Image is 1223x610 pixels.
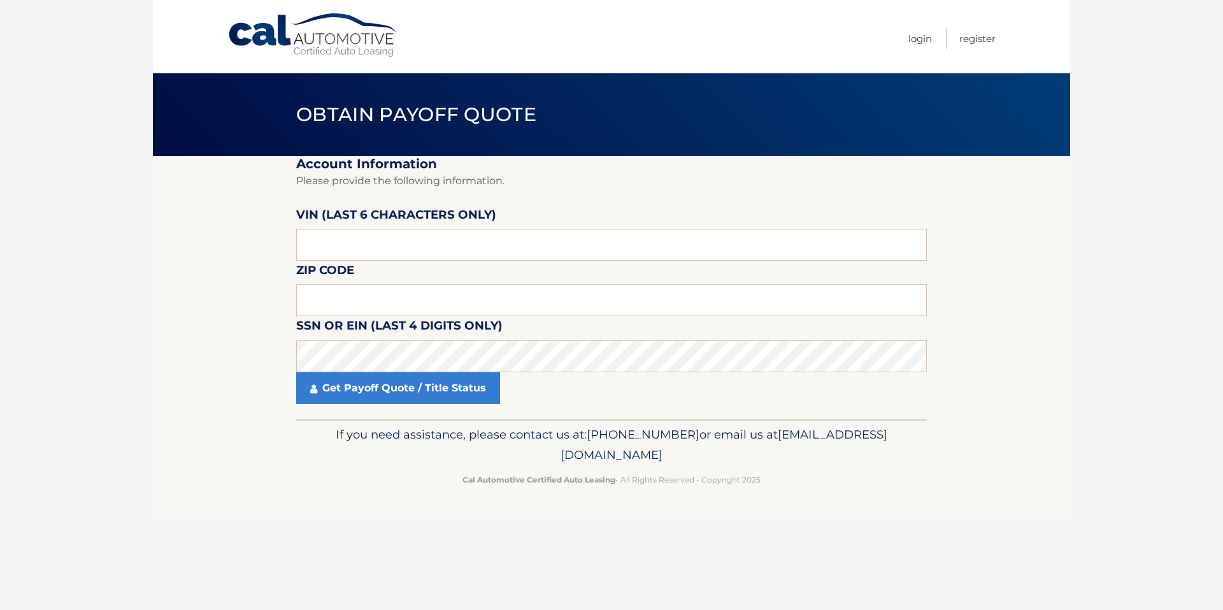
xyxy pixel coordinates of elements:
label: SSN or EIN (last 4 digits only) [296,316,503,340]
h2: Account Information [296,156,927,172]
span: [PHONE_NUMBER] [587,427,699,442]
a: Cal Automotive [227,13,399,58]
label: Zip Code [296,261,354,284]
strong: Cal Automotive Certified Auto Leasing [462,475,615,484]
a: Login [908,28,932,49]
label: VIN (last 6 characters only) [296,205,496,229]
p: - All Rights Reserved - Copyright 2025 [304,473,919,486]
a: Register [959,28,996,49]
p: If you need assistance, please contact us at: or email us at [304,425,919,465]
span: Obtain Payoff Quote [296,103,536,126]
p: Please provide the following information. [296,172,927,190]
a: Get Payoff Quote / Title Status [296,372,500,404]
